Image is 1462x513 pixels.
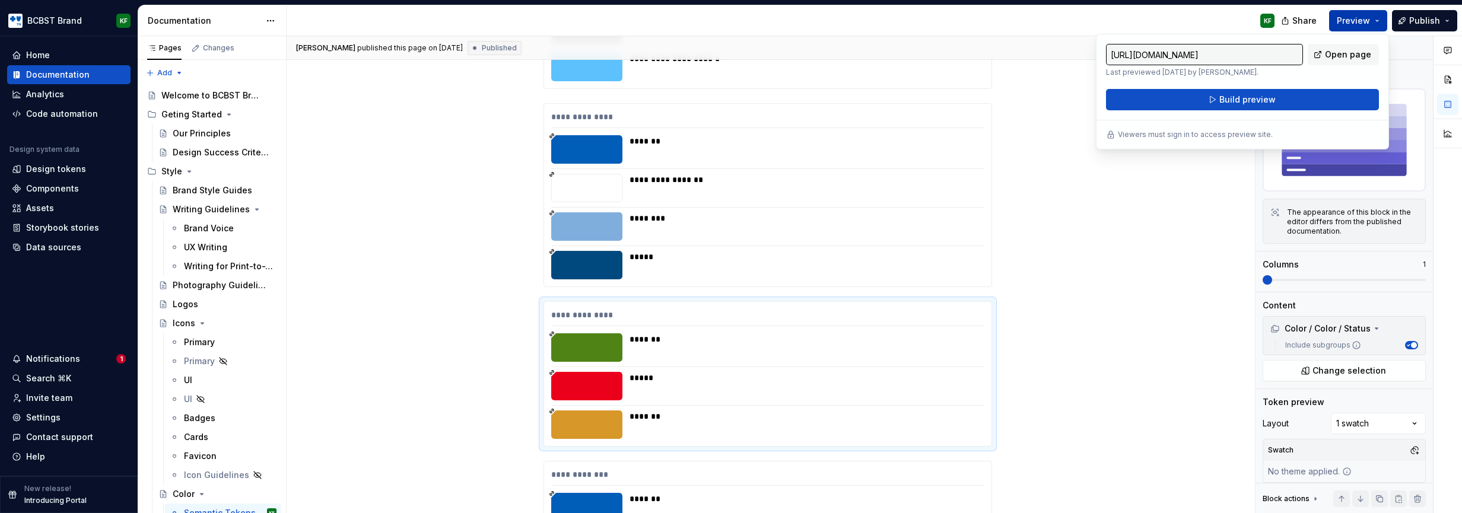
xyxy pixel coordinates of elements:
[26,183,79,195] div: Components
[26,163,86,175] div: Design tokens
[1118,130,1273,139] p: Viewers must sign in to access preview site.
[184,431,208,443] div: Cards
[1308,44,1379,65] a: Open page
[184,469,249,481] div: Icon Guidelines
[7,46,131,65] a: Home
[7,65,131,84] a: Documentation
[482,43,517,53] span: Published
[184,374,192,386] div: UI
[165,257,281,276] a: Writing for Print-to-Web Experience
[1392,10,1457,31] button: Publish
[7,447,131,466] button: Help
[1263,490,1320,507] div: Block actions
[26,69,90,81] div: Documentation
[161,109,222,120] div: Geting Started
[296,43,355,53] span: [PERSON_NAME]
[161,165,182,177] div: Style
[26,49,50,61] div: Home
[1312,365,1386,377] span: Change selection
[26,108,98,120] div: Code automation
[142,65,187,81] button: Add
[184,241,227,253] div: UX Writing
[142,86,281,105] a: Welcome to BCBST Brand Documentation
[203,43,234,53] div: Changes
[173,184,252,196] div: Brand Style Guides
[154,276,281,295] a: Photography Guidelines
[26,241,81,253] div: Data sources
[1106,68,1303,77] p: Last previewed [DATE] by [PERSON_NAME].
[7,160,131,179] a: Design tokens
[1270,323,1371,334] div: Color / Color / Status
[165,390,281,409] a: UI
[173,203,250,215] div: Writing Guidelines
[116,354,126,364] span: 1
[173,298,198,310] div: Logos
[7,388,131,407] a: Invite team
[7,349,131,368] button: Notifications1
[157,68,172,78] span: Add
[184,336,215,348] div: Primary
[7,238,131,257] a: Data sources
[1263,259,1299,270] div: Columns
[26,202,54,214] div: Assets
[1287,208,1418,236] div: The appearance of this block in the editor differs from the published documentation.
[24,484,71,493] p: New release!
[173,279,271,291] div: Photography Guidelines
[26,88,64,100] div: Analytics
[1263,494,1310,504] div: Block actions
[26,451,45,463] div: Help
[9,145,80,154] div: Design system data
[184,412,215,424] div: Badges
[154,295,281,314] a: Logos
[165,238,281,257] a: UX Writing
[7,218,131,237] a: Storybook stories
[1263,360,1426,381] button: Change selection
[7,104,131,123] a: Code automation
[184,355,215,367] div: Primary
[154,181,281,200] a: Brand Style Guides
[165,333,281,352] a: Primary
[147,43,182,53] div: Pages
[173,488,195,500] div: Color
[165,219,281,238] a: Brand Voice
[173,317,195,329] div: Icons
[1266,442,1296,458] div: Swatch
[1280,340,1361,350] label: Include subgroups
[154,485,281,504] a: Color
[1263,418,1289,429] div: Layout
[26,372,71,384] div: Search ⌘K
[173,146,271,158] div: Design Success Criteria
[1266,319,1423,338] div: Color / Color / Status
[7,199,131,218] a: Assets
[165,409,281,428] a: Badges
[154,143,281,162] a: Design Success Criteria
[7,408,131,427] a: Settings
[1292,15,1317,27] span: Share
[184,393,192,405] div: UI
[165,466,281,485] a: Icon Guidelines
[142,162,281,181] div: Style
[24,496,87,505] p: Introducing Portal
[1106,89,1379,110] button: Build preview
[2,8,135,33] button: BCBST BrandKF
[357,43,463,53] div: published this page on [DATE]
[1264,16,1272,26] div: KF
[161,90,259,101] div: Welcome to BCBST Brand Documentation
[7,369,131,388] button: Search ⌘K
[173,128,231,139] div: Our Principles
[1325,49,1371,60] span: Open page
[27,15,82,27] div: BCBST Brand
[7,85,131,104] a: Analytics
[165,447,281,466] a: Favicon
[165,371,281,390] a: UI
[1263,299,1296,311] div: Content
[184,450,217,462] div: Favicon
[154,314,281,333] a: Icons
[7,179,131,198] a: Components
[165,428,281,447] a: Cards
[1337,15,1370,27] span: Preview
[1409,15,1440,27] span: Publish
[26,353,80,365] div: Notifications
[1263,461,1356,482] div: No theme applied.
[1263,396,1324,408] div: Token preview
